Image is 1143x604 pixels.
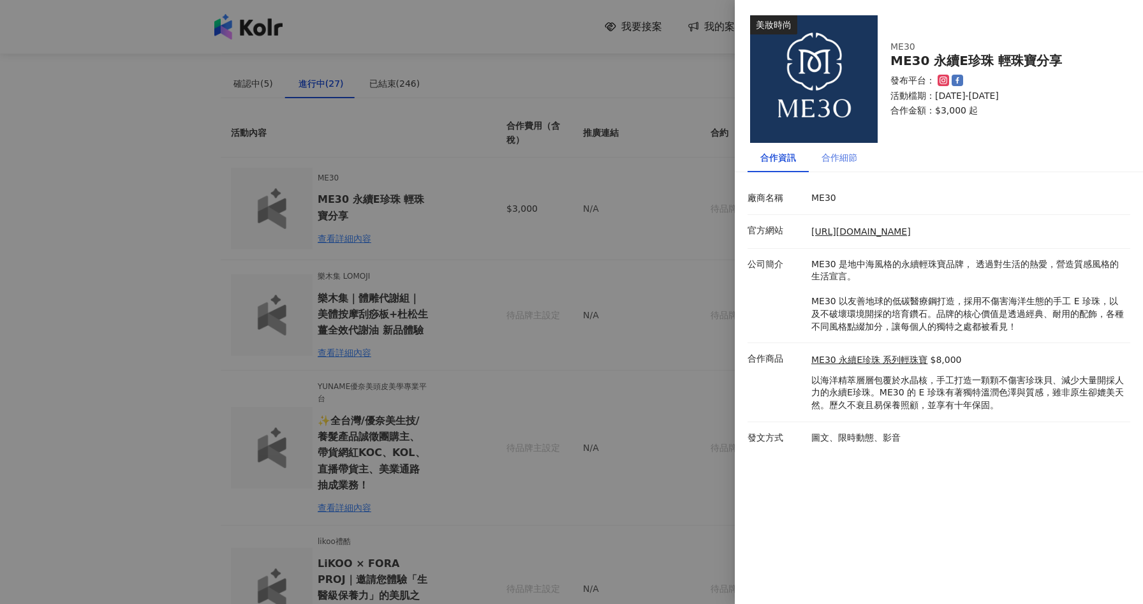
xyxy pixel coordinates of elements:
[750,15,797,34] div: 美妝時尚
[890,75,935,87] p: 發布平台：
[811,432,1124,445] p: 圖文、限時動態、影音
[811,226,911,237] a: [URL][DOMAIN_NAME]
[811,258,1124,334] p: ME30 是地中海風格的永續輕珠寶品牌， 透過對生活的熱愛，營造質感風格的生活宣言。 ME30 以友善地球的低碳醫療鋼打造，採用不傷害海洋生態的手工 E 珍珠，以及不破壞環境開採的培育鑽石。品牌...
[748,432,805,445] p: 發文方式
[748,258,805,271] p: 公司簡介
[748,225,805,237] p: 官方網站
[890,90,1115,103] p: 活動檔期：[DATE]-[DATE]
[748,192,805,205] p: 廠商名稱
[890,41,1095,54] div: ME30
[750,15,878,143] img: ME30 永續E珍珠 系列輕珠寶
[822,151,857,165] div: 合作細節
[811,192,1124,205] p: ME30
[760,151,796,165] div: 合作資訊
[811,354,928,367] a: ME30 永續E珍珠 系列輕珠寶
[890,105,1115,117] p: 合作金額： $3,000 起
[890,54,1115,68] div: ME30 永續E珍珠 輕珠寶分享
[748,353,805,365] p: 合作商品
[931,354,962,367] p: $8,000
[811,374,1124,412] p: 以海洋精萃層層包覆於水晶核，手工打造一顆顆不傷害珍珠貝、減少大量開採人力的永續E珍珠。ME30 的 E 珍珠有著獨特溫潤色澤與質感，雖非原生卻媲美天然。歷久不衰且易保養照顧，並享有十年保固。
